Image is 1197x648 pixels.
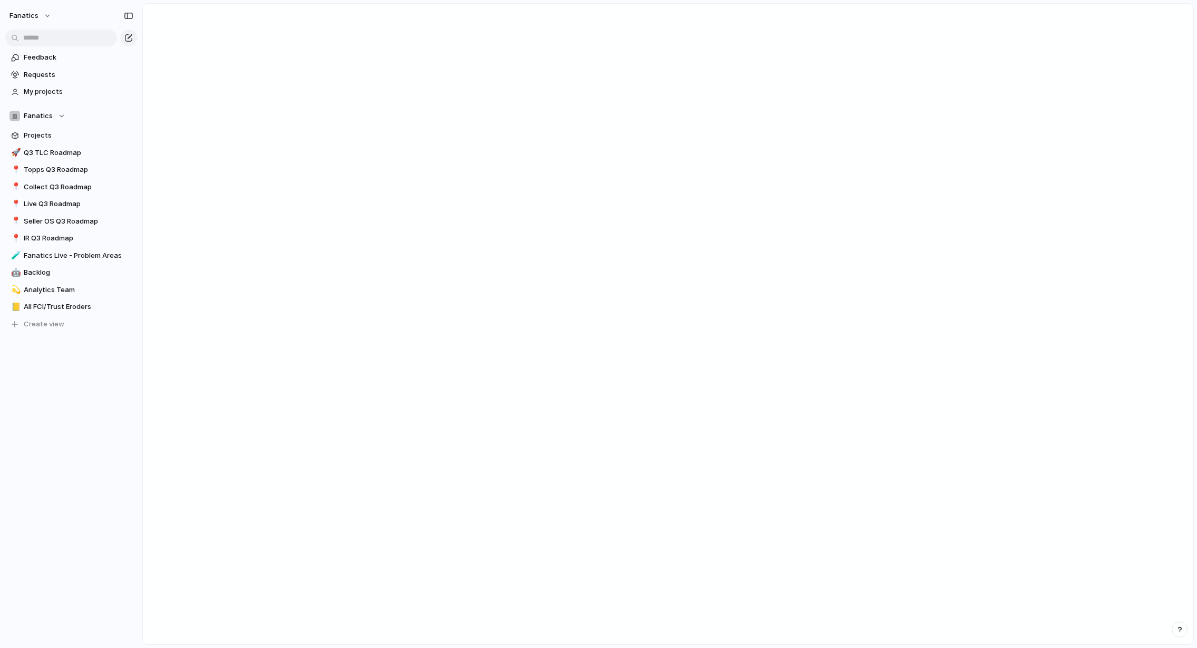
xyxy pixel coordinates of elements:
[5,196,137,212] a: 📍Live Q3 Roadmap
[24,250,133,261] span: Fanatics Live - Problem Areas
[24,182,133,192] span: Collect Q3 Roadmap
[5,179,137,195] a: 📍Collect Q3 Roadmap
[9,216,20,227] button: 📍
[11,267,18,279] div: 🤖
[5,162,137,178] a: 📍Topps Q3 Roadmap
[24,233,133,244] span: IR Q3 Roadmap
[24,165,133,175] span: Topps Q3 Roadmap
[24,267,133,278] span: Backlog
[5,108,137,124] button: Fanatics
[24,216,133,227] span: Seller OS Q3 Roadmap
[5,282,137,298] a: 💫Analytics Team
[5,230,137,246] a: 📍IR Q3 Roadmap
[5,316,137,332] button: Create view
[9,250,20,261] button: 🧪
[9,285,20,295] button: 💫
[5,214,137,229] a: 📍Seller OS Q3 Roadmap
[24,70,133,80] span: Requests
[24,86,133,97] span: My projects
[5,299,137,315] a: 📒All FCI/Trust Eroders
[9,199,20,209] button: 📍
[5,67,137,83] a: Requests
[5,248,137,264] a: 🧪Fanatics Live - Problem Areas
[11,215,18,227] div: 📍
[5,84,137,100] a: My projects
[5,145,137,161] a: 🚀Q3 TLC Roadmap
[9,233,20,244] button: 📍
[9,302,20,312] button: 📒
[24,319,64,330] span: Create view
[24,285,133,295] span: Analytics Team
[5,128,137,143] a: Projects
[24,130,133,141] span: Projects
[11,147,18,159] div: 🚀
[9,148,20,158] button: 🚀
[9,182,20,192] button: 📍
[24,52,133,63] span: Feedback
[5,265,137,281] a: 🤖Backlog
[9,165,20,175] button: 📍
[24,302,133,312] span: All FCI/Trust Eroders
[9,267,20,278] button: 🤖
[11,233,18,245] div: 📍
[11,181,18,193] div: 📍
[11,164,18,176] div: 📍
[11,198,18,210] div: 📍
[5,7,57,24] button: fanatics
[24,148,133,158] span: Q3 TLC Roadmap
[24,111,53,121] span: Fanatics
[11,301,18,313] div: 📒
[24,199,133,209] span: Live Q3 Roadmap
[11,249,18,262] div: 🧪
[5,50,137,65] a: Feedback
[11,284,18,296] div: 💫
[9,11,38,21] span: fanatics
